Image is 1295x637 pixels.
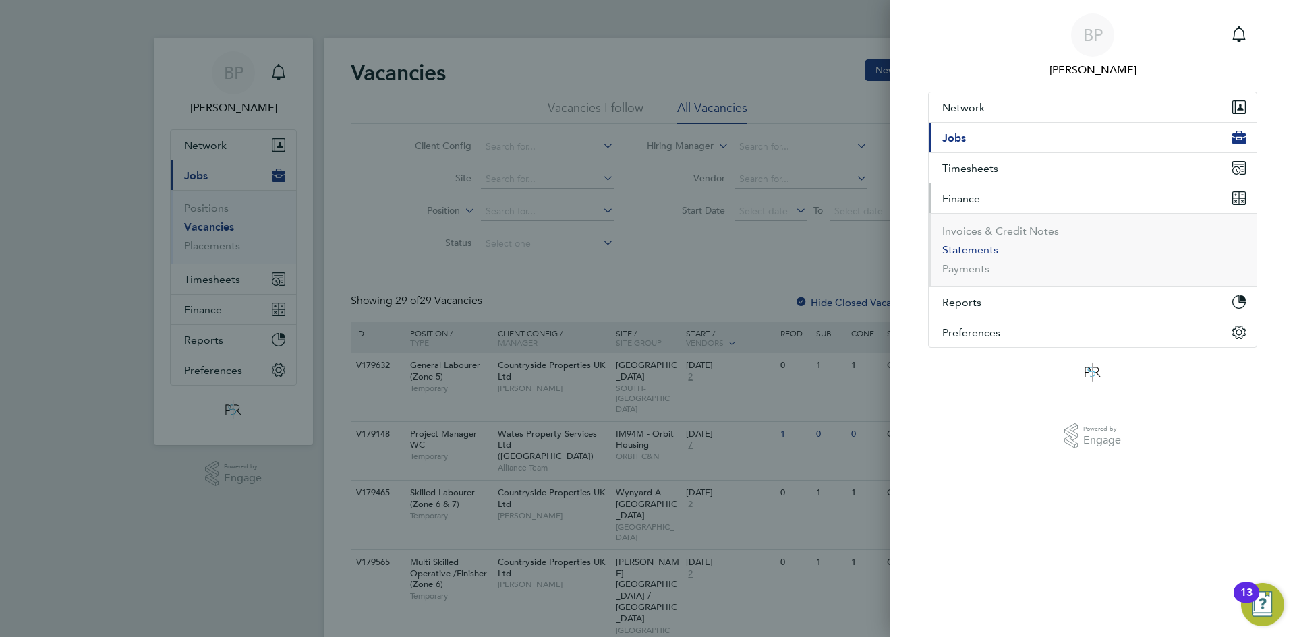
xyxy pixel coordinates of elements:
[1081,361,1105,383] img: psrsolutions-logo-retina.png
[928,13,1257,78] button: BP[PERSON_NAME]
[942,192,980,205] span: Finance
[928,62,1257,78] span: Ben Perkin
[929,153,1257,183] button: Timesheets
[1064,423,1122,449] a: Powered byEngage
[942,101,985,114] span: Network
[942,262,989,276] button: Payments
[1083,435,1121,446] span: Engage
[929,123,1257,152] button: Jobs
[1083,423,1121,435] span: Powered by
[942,243,998,257] button: Statements
[1083,26,1103,44] span: BP
[929,92,1257,122] button: Network
[942,296,981,309] span: Reports
[942,224,1059,238] button: Invoices & Credit Notes
[929,213,1257,286] div: Finance
[1241,583,1284,626] button: Open Resource Center, 13 new notifications
[1240,593,1253,610] div: 13
[942,131,966,144] span: Jobs
[942,162,998,175] span: Timesheets
[929,287,1257,317] button: Reports
[942,326,1000,339] span: Preferences
[929,317,1257,347] button: Preferences
[929,183,1257,213] button: Finance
